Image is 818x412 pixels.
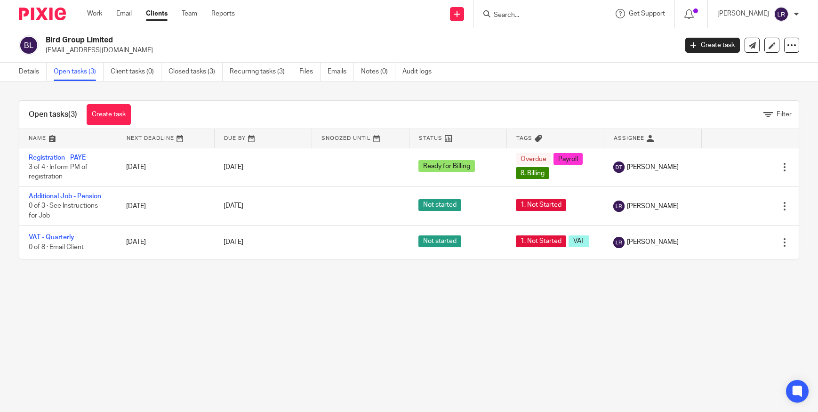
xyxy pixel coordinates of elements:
img: svg%3E [774,7,789,22]
p: [PERSON_NAME] [717,9,769,18]
td: [DATE] [117,226,214,259]
span: Not started [418,199,461,211]
span: Payroll [553,153,583,165]
a: Closed tasks (3) [168,63,223,81]
span: 0 of 3 · See Instructions for Job [29,203,98,219]
a: Audit logs [402,63,439,81]
span: [DATE] [224,239,243,246]
span: Get Support [629,10,665,17]
span: 0 of 8 · Email Client [29,244,84,250]
a: Recurring tasks (3) [230,63,292,81]
a: Additional Job - Pension [29,193,101,200]
a: Clients [146,9,168,18]
a: VAT - Quarterly [29,234,74,241]
span: (3) [68,111,77,118]
span: Tags [516,136,532,141]
img: svg%3E [19,35,39,55]
a: Create task [685,38,740,53]
span: [DATE] [224,164,243,170]
span: Snoozed Until [321,136,371,141]
a: Notes (0) [361,63,395,81]
td: [DATE] [117,186,214,225]
span: VAT [569,235,589,247]
span: 3 of 4 · Inform PM of registration [29,164,88,180]
a: Create task [87,104,131,125]
span: [DATE] [224,203,243,210]
a: Client tasks (0) [111,63,161,81]
h2: Bird Group Limited [46,35,546,45]
img: svg%3E [613,237,625,248]
h1: Open tasks [29,110,77,120]
img: svg%3E [613,201,625,212]
span: 1. Not Started [516,235,566,247]
span: Status [419,136,442,141]
p: [EMAIL_ADDRESS][DOMAIN_NAME] [46,46,671,55]
span: [PERSON_NAME] [627,237,679,247]
span: Not started [418,235,461,247]
span: 8. Billing [516,167,549,179]
a: Team [182,9,197,18]
span: [PERSON_NAME] [627,162,679,172]
span: Ready for Billing [418,160,475,172]
img: Pixie [19,8,66,20]
img: svg%3E [613,162,625,173]
a: Reports [211,9,235,18]
a: Files [299,63,321,81]
span: [PERSON_NAME] [627,202,679,211]
a: Open tasks (3) [54,63,104,81]
td: [DATE] [117,148,214,186]
input: Search [493,11,577,20]
span: 1. Not Started [516,199,566,211]
a: Emails [328,63,354,81]
span: Overdue [516,153,551,165]
a: Details [19,63,47,81]
span: Filter [777,111,792,118]
a: Email [116,9,132,18]
a: Work [87,9,102,18]
a: Registration - PAYE [29,154,86,161]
